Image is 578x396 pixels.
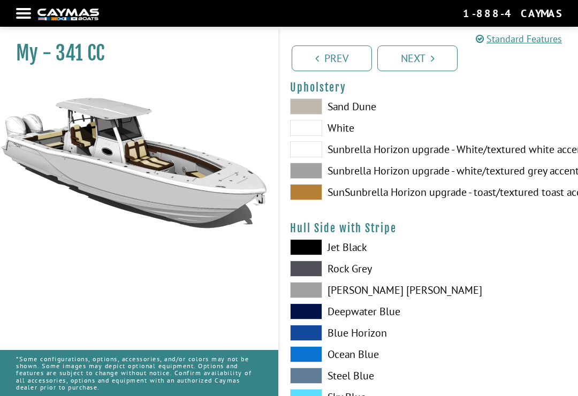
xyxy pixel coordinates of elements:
label: Ocean Blue [290,346,418,362]
h1: My - 341 CC [16,41,252,65]
h4: Hull Side with Stripe [290,222,567,235]
img: white-logo-c9c8dbefe5ff5ceceb0f0178aa75bf4bb51f6bca0971e226c86eb53dfe498488.png [37,9,99,20]
p: *Some configurations, options, accessories, and/or colors may not be shown. Some images may depic... [16,350,262,396]
label: White [290,120,418,136]
label: SunSunbrella Horizon upgrade - toast/textured toast accent [290,184,418,200]
label: Sand Dune [290,98,418,115]
label: Deepwater Blue [290,303,418,319]
label: Jet Black [290,239,418,255]
label: Blue Horizon [290,325,418,341]
a: Standard Features [476,32,562,46]
label: Sunbrella Horizon upgrade - white/textured grey accent [290,163,418,179]
h4: Upholstery [290,81,567,94]
a: Next [377,45,458,71]
a: Prev [292,45,372,71]
label: Rock Grey [290,261,418,277]
label: Steel Blue [290,368,418,384]
div: 1-888-4CAYMAS [463,6,562,20]
ul: Pagination [289,44,578,71]
label: Sunbrella Horizon upgrade - White/textured white accent [290,141,418,157]
label: [PERSON_NAME] [PERSON_NAME] [290,282,418,298]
